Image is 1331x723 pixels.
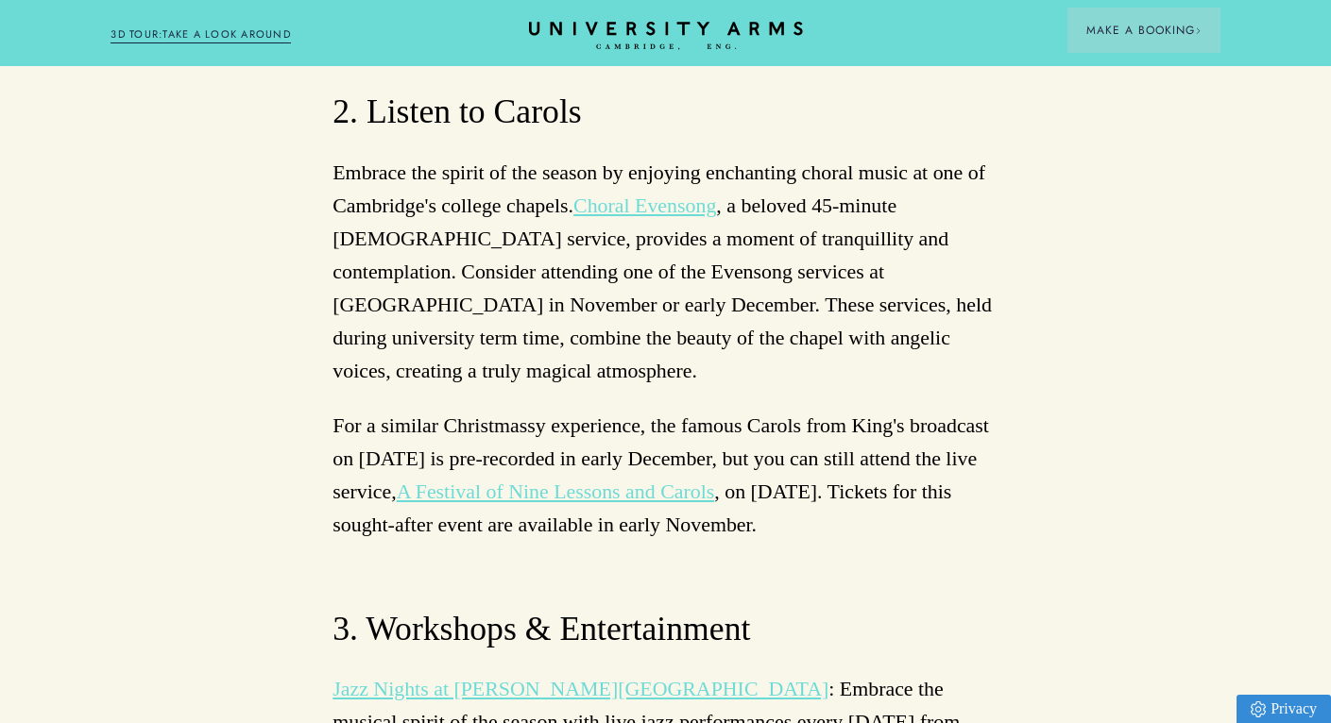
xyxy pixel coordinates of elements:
[1086,22,1202,39] span: Make a Booking
[1067,8,1220,53] button: Make a BookingArrow icon
[1195,27,1202,34] img: Arrow icon
[333,157,998,388] p: Embrace the spirit of the season by enjoying enchanting choral music at one of Cambridge's colleg...
[573,194,716,217] a: Choral Evensong
[529,22,803,51] a: Home
[333,410,998,542] p: For a similar Christmassy experience, the famous Carols from King's broadcast on [DATE] is pre-re...
[333,678,828,700] a: Jazz Nights at [PERSON_NAME][GEOGRAPHIC_DATA]
[111,26,291,43] a: 3D TOUR:TAKE A LOOK AROUND
[333,607,998,651] h3: 3. Workshops & Entertainment
[333,90,998,134] h3: 2. Listen to Carols
[397,480,715,503] a: A Festival of Nine Lessons and Carols
[1237,695,1331,723] a: Privacy
[1251,701,1266,717] img: Privacy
